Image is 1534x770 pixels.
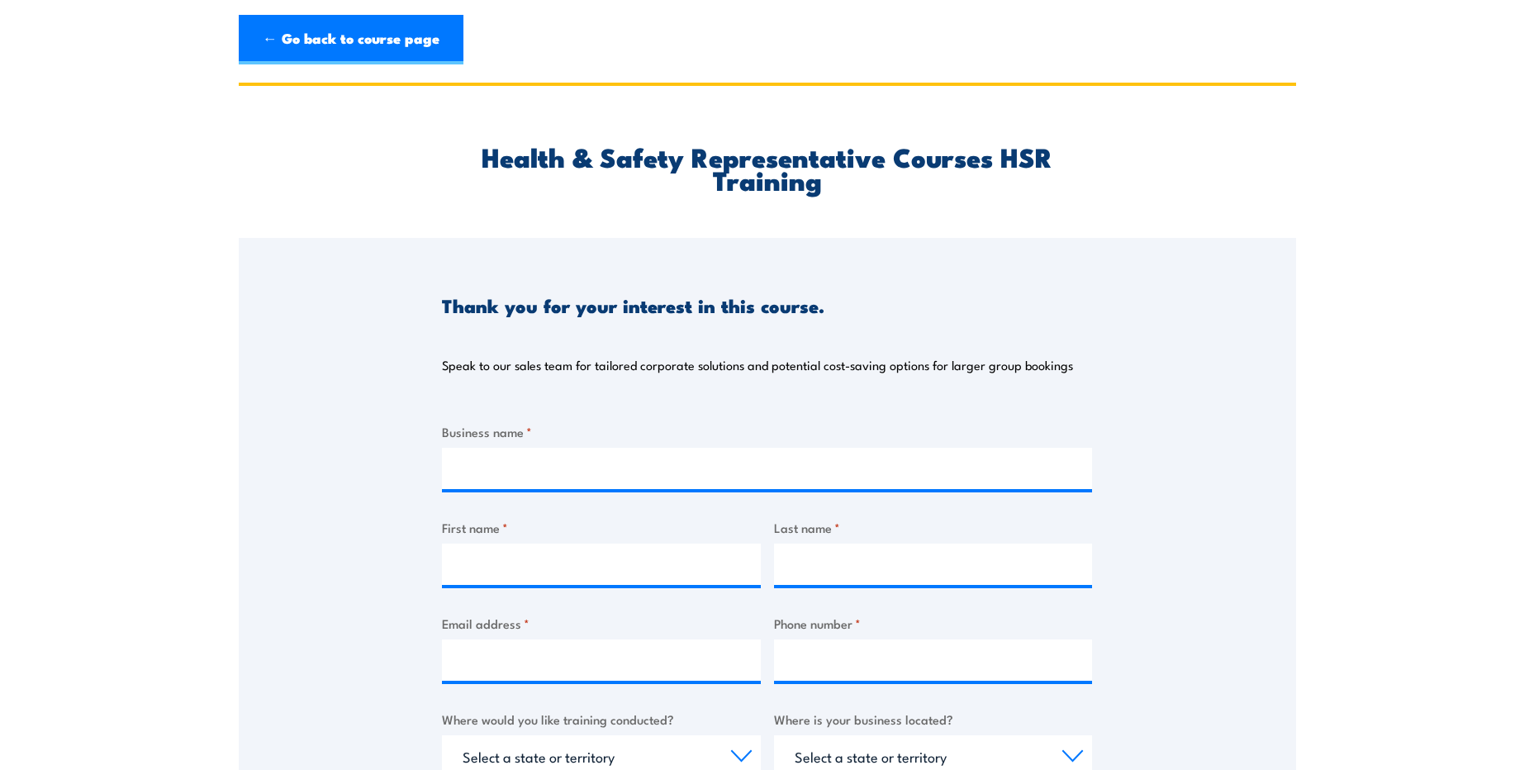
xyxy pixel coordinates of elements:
label: First name [442,518,761,537]
h3: Thank you for your interest in this course. [442,296,824,315]
label: Business name [442,422,1092,441]
p: Speak to our sales team for tailored corporate solutions and potential cost-saving options for la... [442,357,1073,373]
a: ← Go back to course page [239,15,463,64]
h2: Health & Safety Representative Courses HSR Training [442,145,1092,191]
label: Where would you like training conducted? [442,710,761,729]
label: Last name [774,518,1093,537]
label: Phone number [774,614,1093,633]
label: Where is your business located? [774,710,1093,729]
label: Email address [442,614,761,633]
